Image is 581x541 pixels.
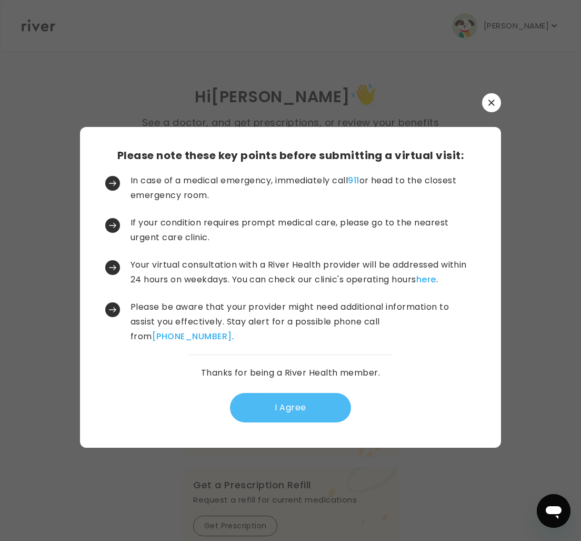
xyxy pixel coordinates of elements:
a: here [416,273,436,286]
p: Please be aware that your provider might need additional information to assist you effectively. S... [131,300,474,344]
p: Your virtual consultation with a River Health provider will be addressed within 24 hours on weekd... [131,258,474,287]
iframe: Button to launch messaging window [537,494,570,528]
p: Thanks for being a River Health member. [201,366,380,380]
button: I Agree [230,393,351,422]
h3: Please note these key points before submitting a virtual visit: [117,148,464,163]
p: If your condition requires prompt medical care, please go to the nearest urgent care clinic. [131,215,474,245]
a: 911 [348,174,359,186]
a: [PHONE_NUMBER] [152,330,232,342]
p: In case of a medical emergency, immediately call or head to the closest emergency room. [131,173,474,203]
